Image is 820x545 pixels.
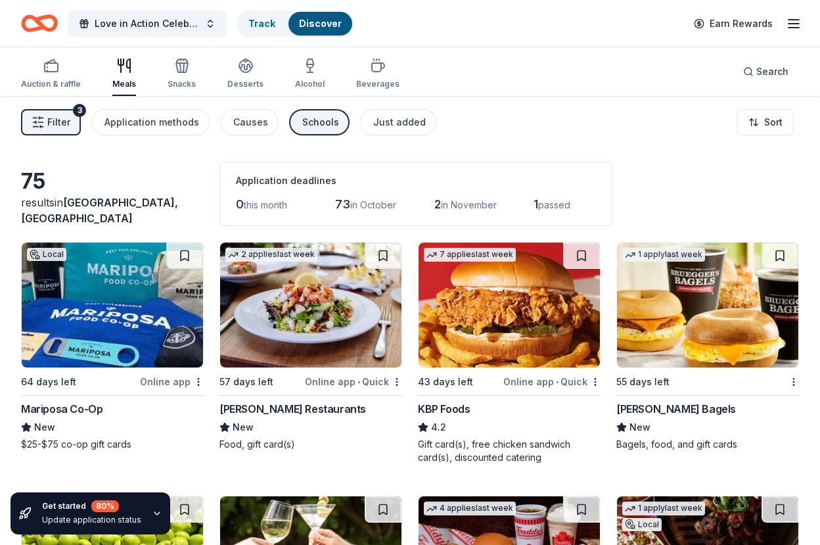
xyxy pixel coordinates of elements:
div: 43 days left [418,374,473,390]
span: New [34,419,55,435]
span: Filter [47,114,70,130]
div: Causes [233,114,268,130]
img: Image for KBP Foods [419,243,600,367]
span: Search [756,64,788,80]
span: this month [244,199,287,210]
button: TrackDiscover [237,11,353,37]
div: Online app [140,373,204,390]
a: Image for Bruegger's Bagels1 applylast week55 days left[PERSON_NAME] BagelsNewBagels, food, and g... [616,242,799,451]
button: Snacks [168,53,196,96]
button: Search [733,59,799,85]
span: • [556,377,558,387]
div: 64 days left [21,374,76,390]
button: Causes [220,109,279,135]
a: Discover [299,18,342,29]
div: 57 days left [219,374,273,390]
span: in October [350,199,396,210]
button: Filter3 [21,109,81,135]
div: KBP Foods [418,401,470,417]
a: Earn Rewards [686,12,781,36]
div: Application deadlines [236,173,596,189]
div: Meals [112,79,136,89]
div: 4 applies last week [424,502,516,515]
div: Food, gift card(s) [219,438,402,451]
a: Home [21,8,58,39]
div: results [21,195,204,226]
div: Mariposa Co-Op [21,401,102,417]
div: [PERSON_NAME] Bagels [616,401,736,417]
span: 0 [236,197,244,211]
button: Sort [737,109,794,135]
span: New [629,419,650,435]
a: Image for Cameron Mitchell Restaurants2 applieslast week57 days leftOnline app•Quick[PERSON_NAME]... [219,242,402,451]
div: Local [622,518,662,531]
button: Beverages [356,53,399,96]
div: $25-$75 co-op gift cards [21,438,204,451]
div: 2 applies last week [225,248,317,262]
div: 55 days left [616,374,670,390]
div: Just added [373,114,426,130]
div: 80 % [91,500,119,512]
img: Image for Mariposa Co-Op [22,243,203,367]
div: Gift card(s), free chicken sandwich card(s), discounted catering [418,438,601,464]
div: 1 apply last week [622,248,705,262]
span: New [233,419,254,435]
div: Update application status [42,515,141,525]
div: 3 [73,104,86,117]
div: 75 [21,168,204,195]
div: Schools [302,114,339,130]
a: Image for KBP Foods7 applieslast week43 days leftOnline app•QuickKBP Foods4.2Gift card(s), free c... [418,242,601,464]
span: • [357,377,360,387]
div: Local [27,248,66,261]
span: passed [538,199,570,210]
div: Get started [42,500,141,512]
button: Schools [289,109,350,135]
span: in [21,196,178,225]
a: Image for Mariposa Co-OpLocal64 days leftOnline appMariposa Co-OpNew$25-$75 co-op gift cards [21,242,204,451]
span: 73 [335,197,350,211]
div: [PERSON_NAME] Restaurants [219,401,366,417]
div: Online app Quick [503,373,601,390]
button: Auction & raffle [21,53,81,96]
span: 4.2 [431,419,446,435]
span: Sort [764,114,783,130]
div: Bagels, food, and gift cards [616,438,799,451]
button: Just added [360,109,436,135]
button: Alcohol [295,53,325,96]
div: Online app Quick [305,373,402,390]
img: Image for Bruegger's Bagels [617,243,798,367]
div: Beverages [356,79,399,89]
span: 1 [534,197,538,211]
div: Desserts [227,79,263,89]
button: Meals [112,53,136,96]
span: 2 [434,197,441,211]
a: Track [248,18,275,29]
button: Application methods [91,109,210,135]
div: Alcohol [295,79,325,89]
div: Snacks [168,79,196,89]
div: 1 apply last week [622,502,705,515]
div: 7 applies last week [424,248,516,262]
span: Love in Action Celebration [95,16,200,32]
span: in November [441,199,497,210]
span: [GEOGRAPHIC_DATA], [GEOGRAPHIC_DATA] [21,196,178,225]
div: Auction & raffle [21,79,81,89]
button: Love in Action Celebration [68,11,226,37]
img: Image for Cameron Mitchell Restaurants [220,243,401,367]
div: Application methods [104,114,199,130]
button: Desserts [227,53,263,96]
